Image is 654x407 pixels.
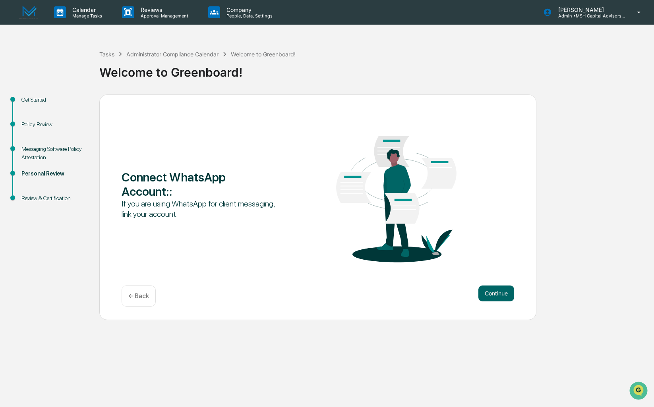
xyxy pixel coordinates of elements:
[27,60,130,68] div: Start new chat
[231,51,296,58] div: Welcome to Greenboard!
[122,199,279,219] div: If you are using WhatsApp for client messaging, link your account.
[99,59,650,79] div: Welcome to Greenboard!
[122,170,279,199] div: Connect WhatsApp Account: :
[134,6,192,13] p: Reviews
[8,60,22,75] img: 1746055101610-c473b297-6a78-478c-a979-82029cc54cd1
[21,120,87,129] div: Policy Review
[552,6,626,13] p: [PERSON_NAME]
[16,100,51,108] span: Preclearance
[21,194,87,203] div: Review & Certification
[128,292,149,300] p: ← Back
[135,63,145,72] button: Start new chat
[66,100,99,108] span: Attestations
[8,16,145,29] p: How can we help?
[27,68,101,75] div: We're available if you need us!
[16,115,50,123] span: Data Lookup
[56,134,96,140] a: Powered byPylon
[21,145,87,162] div: Messaging Software Policy Attestation
[79,134,96,140] span: Pylon
[8,100,14,107] div: 🖐️
[5,112,53,126] a: 🔎Data Lookup
[318,112,475,276] img: Connect WhatsApp Account:
[478,285,514,301] button: Continue
[54,96,102,111] a: 🗄️Attestations
[126,51,219,58] div: Administrator Compliance Calendar
[220,13,277,19] p: People, Data, Settings
[5,96,54,111] a: 🖐️Preclearance
[21,96,87,104] div: Get Started
[19,6,38,19] img: logo
[220,6,277,13] p: Company
[99,51,114,58] div: Tasks
[66,13,106,19] p: Manage Tasks
[21,170,87,178] div: Personal Review
[66,6,106,13] p: Calendar
[552,13,626,19] p: Admin • MSH Capital Advisors LLC - RIA
[58,100,64,107] div: 🗄️
[134,13,192,19] p: Approval Management
[8,116,14,122] div: 🔎
[629,381,650,402] iframe: Open customer support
